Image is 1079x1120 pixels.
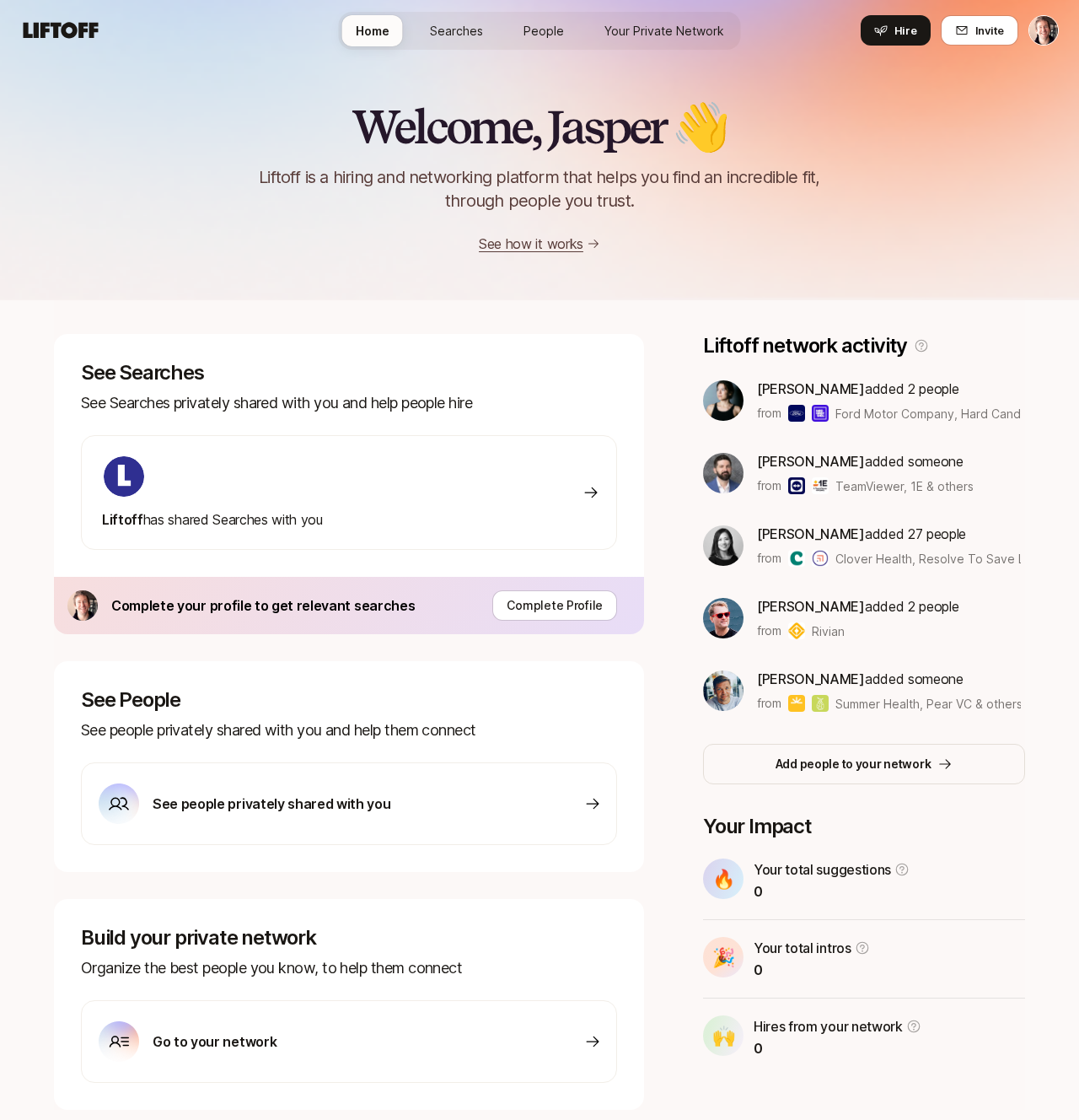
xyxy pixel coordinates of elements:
[757,693,781,713] p: from
[703,334,907,358] p: Liftoff network activity
[479,235,583,252] a: See how it works
[81,361,617,385] p: See Searches
[703,380,743,421] img: 539a6eb7_bc0e_4fa2_8ad9_ee091919e8d1.jpg
[835,477,974,495] span: TeamViewer, 1E & others
[812,550,829,567] img: Resolve To Save Lives
[102,511,323,528] span: has shared Searches with you
[523,22,564,40] span: People
[757,450,974,472] p: added someone
[703,1015,743,1056] div: 🙌
[754,937,851,959] p: Your total intros
[104,456,144,497] img: ACg8ocKIuO9-sklR2KvA8ZVJz4iZ_g9wtBiQREC3t8A94l4CTg=s160-c
[1028,15,1059,46] button: Jasper Story
[703,598,743,638] img: 1a604c18_c8b0_4cc8_b241_384521e9307d.jpg
[754,959,870,981] p: 0
[757,670,865,687] span: [PERSON_NAME]
[510,15,577,46] a: People
[102,511,143,528] span: Liftoff
[757,595,958,617] p: added 2 people
[757,378,1021,400] p: added 2 people
[757,525,865,542] span: [PERSON_NAME]
[352,101,727,152] h2: Welcome, Jasper 👋
[703,525,743,566] img: a6da1878_b95e_422e_bba6_ac01d30c5b5f.jpg
[757,598,865,615] span: [PERSON_NAME]
[604,22,724,40] span: Your Private Network
[975,22,1004,39] span: Invite
[342,15,403,46] a: Home
[492,590,617,621] button: Complete Profile
[757,621,781,641] p: from
[703,670,743,711] img: ACg8ocKEKRaDdLI4UrBIVgU4GlSDRsaw4FFi6nyNfamyhzdGAwDX=s160-c
[757,548,781,568] p: from
[757,668,1021,690] p: added someone
[416,15,497,46] a: Searches
[757,523,1021,545] p: added 27 people
[238,165,841,213] p: Liftoff is a hiring and networking platform that helps you find an incredible fit, through people...
[81,391,617,415] p: See Searches privately shared with you and help people hire
[861,15,931,46] button: Hire
[507,595,603,616] p: Complete Profile
[757,476,781,496] p: from
[754,1015,903,1037] p: Hires from your network
[703,744,1025,784] button: Add people to your network
[81,719,617,742] p: See people privately shared with you and help them connect
[81,926,617,950] p: Build your private network
[812,622,845,640] span: Rivian
[788,550,805,567] img: Clover Health
[776,754,931,774] p: Add people to your network
[703,815,1025,838] p: Your Impact
[788,477,805,494] img: TeamViewer
[757,380,865,397] span: [PERSON_NAME]
[835,697,1023,711] span: Summer Health, Pear VC & others
[754,859,891,880] p: Your total suggestions
[153,793,390,815] p: See people privately shared with you
[111,595,415,617] p: Complete your profile to get relevant searches
[788,695,805,712] img: Summer Health
[67,590,98,621] img: 8cb3e434_9646_4a7a_9a3b_672daafcbcea.jpg
[81,956,617,980] p: Organize the best people you know, to help them connect
[894,22,917,39] span: Hire
[754,1037,921,1059] p: 0
[81,688,617,712] p: See People
[703,859,743,899] div: 🔥
[812,405,829,422] img: Hard Candy Shell
[788,622,805,639] img: Rivian
[703,937,743,977] div: 🎉
[591,15,738,46] a: Your Private Network
[941,15,1018,46] button: Invite
[430,22,483,40] span: Searches
[356,22,389,40] span: Home
[1029,16,1058,45] img: Jasper Story
[703,453,743,493] img: 2c3bf20d_16f8_49af_92db_e90cdbffd8bd.jpg
[788,405,805,422] img: Ford Motor Company
[757,453,865,470] span: [PERSON_NAME]
[153,1031,276,1053] p: Go to your network
[812,477,829,494] img: 1E
[812,695,829,712] img: Pear VC
[754,880,910,902] p: 0
[757,403,781,423] p: from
